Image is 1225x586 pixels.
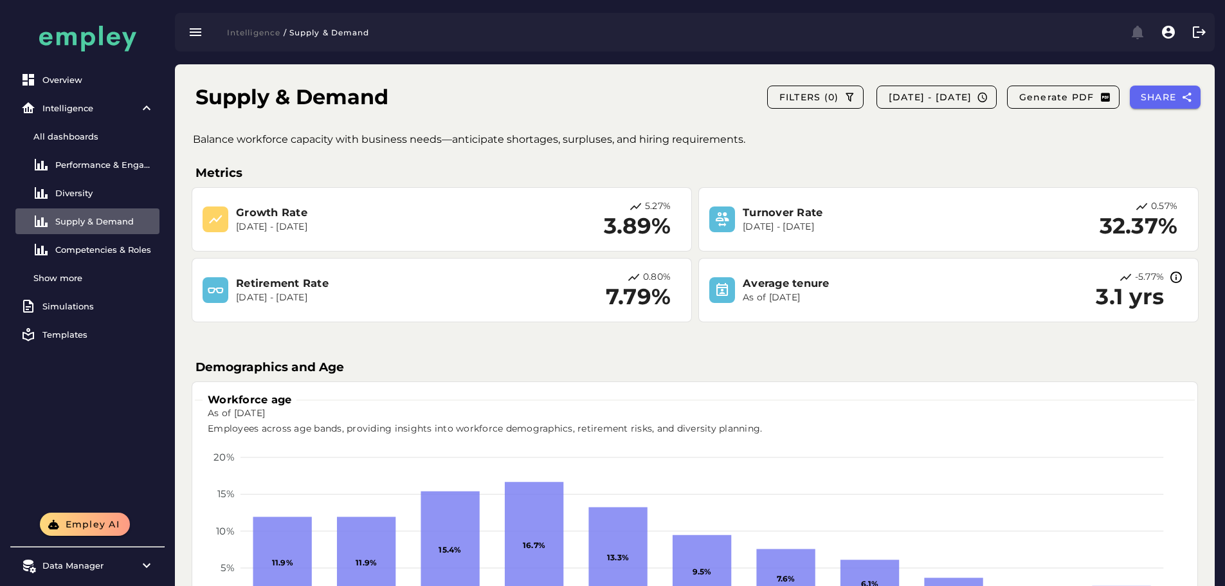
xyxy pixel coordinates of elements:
[767,86,864,109] button: FILTERS (0)
[213,451,234,463] tspan: 20%
[15,67,159,93] a: Overview
[55,216,154,226] div: Supply & Demand
[15,293,159,319] a: Simulations
[743,221,982,233] p: [DATE] - [DATE]
[1018,91,1094,103] span: Generate PDF
[217,488,234,500] tspan: 15%
[15,237,159,262] a: Competencies & Roles
[1135,271,1165,284] p: -5.77%
[1100,214,1178,239] h2: 32.37%
[42,103,132,113] div: Intelligence
[55,160,154,170] div: Performance & Engagement
[226,28,280,37] span: Intelligence
[64,518,120,530] span: Empley AI
[216,525,234,537] tspan: 10%
[33,273,154,283] div: Show more
[606,284,671,310] h2: 7.79%
[15,180,159,206] a: Diversity
[236,205,475,220] h3: Growth Rate
[743,276,982,291] h3: Average tenure
[1096,284,1164,310] h2: 3.1 yrs
[604,214,671,239] h2: 3.89%
[1130,86,1201,109] button: SHARE
[42,75,154,85] div: Overview
[221,562,234,574] tspan: 5%
[643,271,671,284] p: 0.80%
[40,513,130,536] button: Empley AI
[55,244,154,255] div: Competencies & Roles
[236,276,475,291] h3: Retirement Rate
[42,560,132,571] div: Data Manager
[195,164,1194,182] h3: Metrics
[1151,200,1177,214] p: 0.57%
[195,82,388,113] h1: Supply & Demand
[33,131,154,142] div: All dashboards
[743,205,982,220] h3: Turnover Rate
[193,132,1217,147] p: Balance workforce capacity with business needs—anticipate shortages, surpluses, and hiring requir...
[645,200,671,214] p: 5.27%
[280,23,377,41] button: / Supply & Demand
[1007,86,1119,109] button: Generate PDF
[219,23,280,41] button: Intelligence
[15,322,159,347] a: Templates
[15,208,159,234] a: Supply & Demand
[876,86,997,109] button: [DATE] - [DATE]
[195,358,1194,376] h3: Demographics and Age
[236,221,475,233] p: [DATE] - [DATE]
[887,91,972,103] span: [DATE] - [DATE]
[42,301,154,311] div: Simulations
[743,291,982,304] p: As of [DATE]
[236,291,475,304] p: [DATE] - [DATE]
[15,124,159,149] a: All dashboards
[42,329,154,340] div: Templates
[283,28,369,37] span: / Supply & Demand
[200,415,1195,443] div: Employees across age bands, providing insights into workforce demographics, retirement risks, and...
[55,188,154,198] div: Diversity
[203,392,296,407] h3: Workforce age
[778,91,839,103] span: FILTERS (0)
[1140,91,1177,103] span: SHARE
[15,152,159,178] a: Performance & Engagement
